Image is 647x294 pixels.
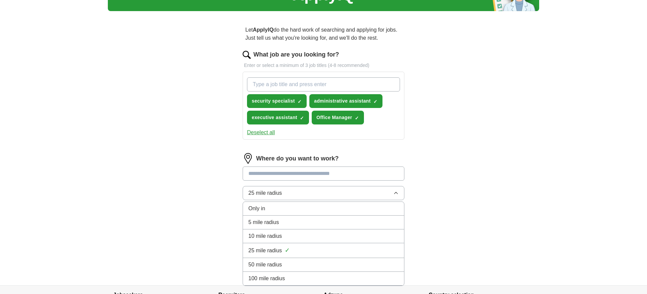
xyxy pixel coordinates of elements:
[309,94,382,108] button: administrative assistant✓
[300,115,304,121] span: ✓
[243,51,251,59] img: search.png
[314,98,371,105] span: administrative assistant
[252,114,297,121] span: executive assistant
[248,205,265,213] span: Only in
[243,23,404,45] p: Let do the hard work of searching and applying for jobs. Just tell us what you're looking for, an...
[243,186,404,200] button: 25 mile radius
[248,218,279,226] span: 5 mile radius
[248,261,282,269] span: 50 mile radius
[248,247,282,255] span: 25 mile radius
[247,77,400,91] input: Type a job title and press enter
[312,111,364,124] button: Office Manager✓
[243,62,404,69] p: Enter or select a minimum of 3 job titles (4-8 recommended)
[298,99,302,104] span: ✓
[243,153,253,164] img: location.png
[373,99,377,104] span: ✓
[247,128,275,137] button: Deselect all
[247,94,307,108] button: security specialist✓
[355,115,359,121] span: ✓
[248,232,282,240] span: 10 mile radius
[253,50,339,59] label: What job are you looking for?
[248,189,282,197] span: 25 mile radius
[248,274,285,283] span: 100 mile radius
[253,27,273,33] strong: ApplyIQ
[316,114,352,121] span: Office Manager
[285,246,290,255] span: ✓
[247,111,309,124] button: executive assistant✓
[252,98,295,105] span: security specialist
[256,154,339,163] label: Where do you want to work?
